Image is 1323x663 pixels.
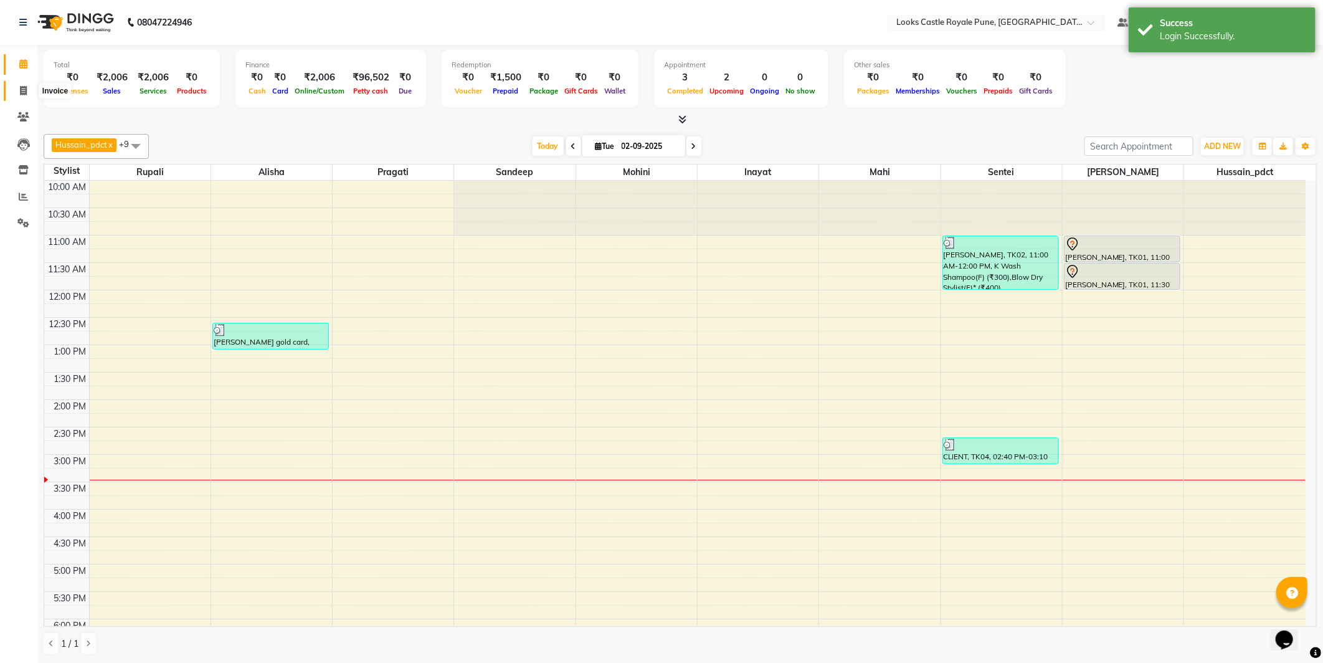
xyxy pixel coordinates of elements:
div: ₹1,500 [485,70,526,85]
div: Finance [245,60,416,70]
div: ₹2,006 [133,70,174,85]
span: Mahi [819,165,940,180]
b: 08047224946 [137,5,192,40]
span: Hussain_pdct [1184,165,1306,180]
div: CLIENT, TK04, 02:40 PM-03:10 PM, K Wash Shampoo(F) (₹300) [943,438,1058,464]
span: Card [269,87,292,95]
div: Success [1160,17,1306,30]
div: 4:00 PM [52,510,89,523]
span: Gift Cards [561,87,601,95]
iframe: chat widget [1271,613,1311,651]
span: No show [782,87,818,95]
div: [PERSON_NAME], TK01, 11:00 AM-11:30 AM, Wash Shampoo(F) [1065,236,1180,262]
span: Completed [664,87,706,95]
div: [PERSON_NAME], TK02, 11:00 AM-12:00 PM, K Wash Shampoo(F) (₹300),Blow Dry Stylist(F)* (₹400) [943,236,1058,289]
span: Hussain_pdct [55,140,107,150]
div: ₹0 [54,70,92,85]
div: 11:00 AM [46,236,89,249]
span: Sales [100,87,125,95]
span: Today [533,136,564,156]
div: 12:30 PM [47,318,89,331]
span: Prepaids [980,87,1016,95]
div: ₹0 [1016,70,1056,85]
span: Online/Custom [292,87,348,95]
a: x [107,140,113,150]
span: +9 [119,139,138,149]
div: ₹0 [245,70,269,85]
span: ADD NEW [1204,141,1241,151]
div: Redemption [452,60,628,70]
span: Memberships [893,87,943,95]
div: ₹0 [452,70,485,85]
div: ₹0 [980,70,1016,85]
div: 2 [706,70,747,85]
span: Services [136,87,170,95]
div: [PERSON_NAME] gold card, TK03, 12:35 PM-01:05 PM, Stylist Cut(F) (₹1200) [213,323,328,349]
div: ₹0 [601,70,628,85]
span: 1 / 1 [61,637,78,651]
div: [PERSON_NAME], TK01, 11:30 AM-12:00 PM, Blow Dry Stylist(F)* [1065,264,1180,289]
span: Sandeep [454,165,575,180]
div: 1:30 PM [52,373,89,386]
div: 1:00 PM [52,345,89,358]
div: ₹2,006 [92,70,133,85]
div: ₹0 [394,70,416,85]
div: 3:00 PM [52,455,89,468]
span: Rupali [90,165,211,180]
span: Petty cash [351,87,392,95]
div: Other sales [854,60,1056,70]
div: 5:30 PM [52,592,89,605]
div: 4:30 PM [52,537,89,550]
span: Ongoing [747,87,782,95]
div: ₹96,502 [348,70,394,85]
span: Vouchers [943,87,980,95]
span: Pragati [333,165,453,180]
div: 3:30 PM [52,482,89,495]
div: Login Successfully. [1160,30,1306,43]
div: 0 [782,70,818,85]
div: 12:00 PM [47,290,89,303]
div: ₹0 [174,70,210,85]
div: Invoice [39,83,71,98]
span: Cash [245,87,269,95]
input: 2025-09-02 [618,137,680,156]
span: Upcoming [706,87,747,95]
span: Inayat [698,165,818,180]
div: 10:30 AM [46,208,89,221]
img: logo [32,5,117,40]
div: 10:00 AM [46,181,89,194]
div: ₹0 [526,70,561,85]
button: ADD NEW [1201,138,1244,155]
div: Appointment [664,60,818,70]
div: 3 [664,70,706,85]
div: ₹0 [561,70,601,85]
div: 0 [747,70,782,85]
span: Mohini [576,165,697,180]
div: 2:30 PM [52,427,89,441]
div: 2:00 PM [52,400,89,413]
span: Gift Cards [1016,87,1056,95]
div: 5:00 PM [52,565,89,578]
span: Due [396,87,415,95]
span: Wallet [601,87,628,95]
div: 11:30 AM [46,263,89,276]
div: ₹0 [269,70,292,85]
span: Prepaid [490,87,522,95]
div: ₹0 [943,70,980,85]
input: Search Appointment [1084,136,1193,156]
span: [PERSON_NAME] [1063,165,1183,180]
div: ₹2,006 [292,70,348,85]
span: Voucher [452,87,485,95]
span: Tue [592,141,618,151]
div: 6:00 PM [52,619,89,632]
span: Products [174,87,210,95]
div: Total [54,60,210,70]
div: Stylist [44,165,89,178]
span: Package [526,87,561,95]
span: Sentei [941,165,1062,180]
span: Alisha [211,165,332,180]
div: ₹0 [854,70,893,85]
span: Packages [854,87,893,95]
div: ₹0 [893,70,943,85]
